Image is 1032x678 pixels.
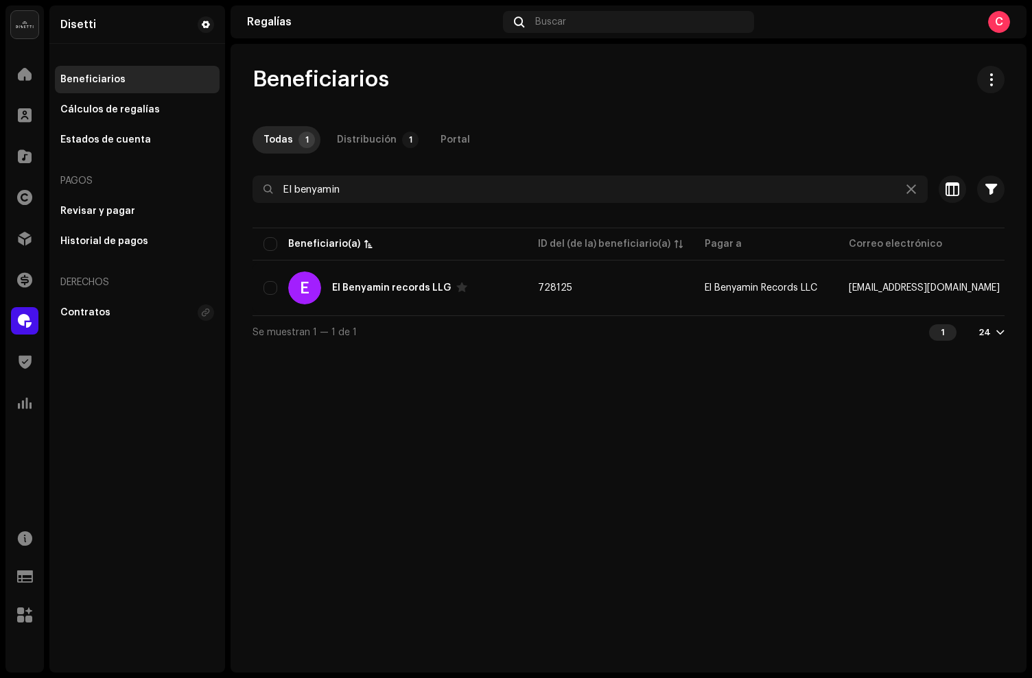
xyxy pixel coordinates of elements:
div: 1 [929,324,957,341]
div: Todas [263,126,293,154]
span: Buscar [535,16,566,27]
input: Buscar [253,175,928,203]
re-a-nav-header: Pagos [55,165,220,197]
span: benjaminbaez130@gmail.com [849,283,1000,293]
div: Cálculos de regalías [60,104,160,115]
span: 728125 [538,283,572,293]
div: El Benyamin records LLG [332,283,451,293]
re-a-nav-header: Derechos [55,266,220,299]
div: C [988,11,1010,33]
div: Beneficiarios [60,74,126,85]
div: Beneficiario(a) [288,237,360,251]
div: E [288,271,321,304]
re-m-nav-item: Revisar y pagar [55,197,220,225]
re-m-nav-item: Cálculos de regalías [55,96,220,123]
span: Beneficiarios [253,66,389,93]
re-m-nav-item: Beneficiarios [55,66,220,93]
re-m-nav-item: Estados de cuenta [55,126,220,154]
div: 24 [978,327,991,338]
div: Distribución [337,126,397,154]
span: El Benyamin Records LLC [705,283,817,293]
p-badge: 1 [298,132,315,148]
div: Revisar y pagar [60,206,135,217]
span: Se muestran 1 — 1 de 1 [253,328,357,337]
div: ID del (de la) beneficiario(a) [538,237,670,251]
div: Historial de pagos [60,236,148,247]
div: Estados de cuenta [60,134,151,145]
re-m-nav-item: Contratos [55,299,220,326]
img: 02a7c2d3-3c89-4098-b12f-2ff2945c95ee [11,11,38,38]
div: Contratos [60,307,110,318]
div: Regalías [247,16,497,27]
div: Portal [441,126,470,154]
div: Disetti [60,19,96,30]
re-m-nav-item: Historial de pagos [55,228,220,255]
p-badge: 1 [402,132,419,148]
